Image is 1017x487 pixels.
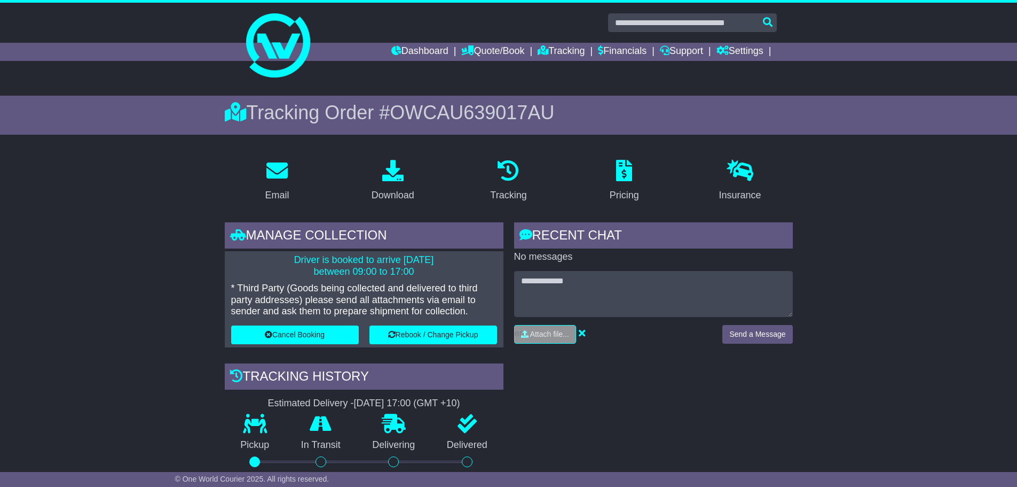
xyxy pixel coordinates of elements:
[225,439,286,451] p: Pickup
[225,101,793,124] div: Tracking Order #
[719,188,761,203] div: Insurance
[722,325,792,344] button: Send a Message
[461,43,524,61] a: Quote/Book
[603,156,646,206] a: Pricing
[390,102,554,123] span: OWCAU639017AU
[372,188,414,203] div: Download
[431,439,503,451] p: Delivered
[391,43,448,61] a: Dashboard
[231,326,359,344] button: Cancel Booking
[483,156,533,206] a: Tracking
[231,254,497,277] p: Driver is booked to arrive [DATE] between 09:00 to 17:00
[598,43,647,61] a: Financials
[285,439,357,451] p: In Transit
[610,188,639,203] div: Pricing
[225,222,503,251] div: Manage collection
[225,398,503,409] div: Estimated Delivery -
[365,156,421,206] a: Download
[514,251,793,263] p: No messages
[231,283,497,318] p: * Third Party (Goods being collected and delivered to third party addresses) please send all atta...
[369,326,497,344] button: Rebook / Change Pickup
[354,398,460,409] div: [DATE] 17:00 (GMT +10)
[538,43,585,61] a: Tracking
[265,188,289,203] div: Email
[514,222,793,251] div: RECENT CHAT
[716,43,763,61] a: Settings
[490,188,526,203] div: Tracking
[357,439,431,451] p: Delivering
[175,475,329,483] span: © One World Courier 2025. All rights reserved.
[660,43,703,61] a: Support
[258,156,296,206] a: Email
[712,156,768,206] a: Insurance
[225,364,503,392] div: Tracking history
